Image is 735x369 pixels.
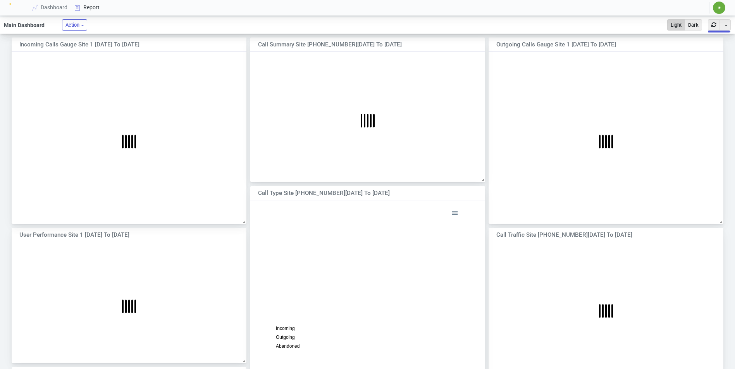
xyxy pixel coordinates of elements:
[685,19,702,31] button: Dark
[496,40,694,49] div: Outgoing Calls Gauge Site 1 [DATE] to [DATE]
[9,3,19,12] img: Logo
[62,19,87,31] button: Action
[276,326,295,331] span: Incoming
[29,0,71,15] a: Dashboard
[451,208,457,215] div: Menu
[718,5,721,10] span: ✷
[496,231,694,239] div: Call Traffic Site [PHONE_NUMBER][DATE] to [DATE]
[276,335,295,340] span: Outgoing
[258,189,455,198] div: Call Type Site [PHONE_NUMBER][DATE] to [DATE]
[276,343,300,349] span: Abandoned
[713,1,726,14] button: ✷
[71,0,103,15] a: Report
[19,231,217,239] div: User Performance Site 1 [DATE] to [DATE]
[667,19,685,31] button: Light
[258,40,455,49] div: Call Summary Site [PHONE_NUMBER][DATE] to [DATE]
[19,40,217,49] div: Incoming Calls Gauge Site 1 [DATE] to [DATE]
